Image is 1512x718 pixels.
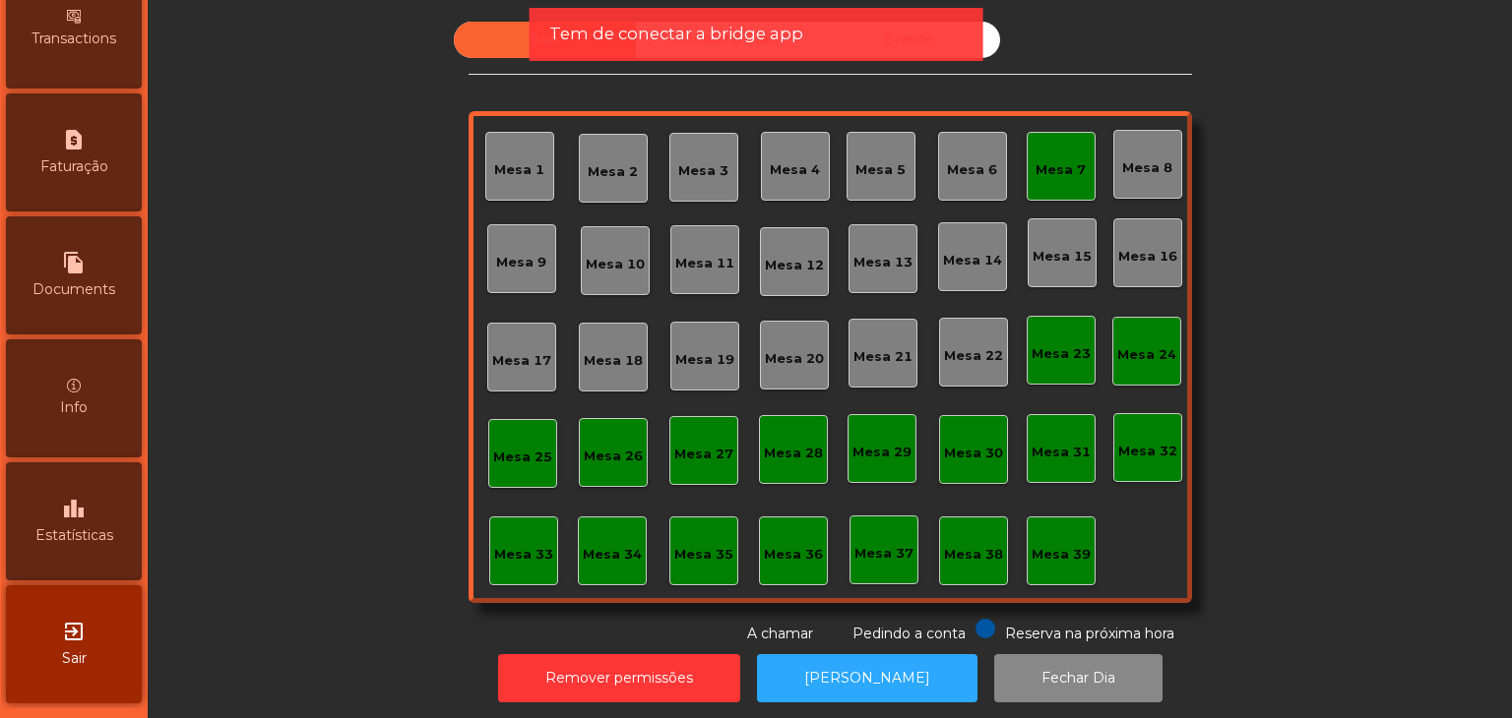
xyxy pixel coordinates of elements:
div: Mesa 16 [1118,247,1177,267]
i: leaderboard [62,497,86,520]
span: Reserva na próxima hora [1005,625,1174,642]
div: Mesa 36 [764,545,823,565]
div: Mesa 27 [674,445,733,464]
div: Mesa 29 [852,443,912,462]
div: Mesa 35 [674,545,733,565]
i: exit_to_app [62,620,86,643]
div: Mesa 8 [1122,158,1172,178]
div: Mesa 3 [678,161,728,181]
i: request_page [62,128,86,151]
div: Mesa 31 [1032,443,1091,462]
span: Tem de conectar a bridge app [549,22,803,46]
div: Sala [454,22,636,58]
span: Sair [62,648,87,669]
div: Mesa 19 [675,350,734,370]
i: file_copy [62,251,86,274]
div: Mesa 15 [1033,247,1092,267]
div: Mesa 11 [675,254,734,273]
div: Mesa 33 [494,545,553,565]
div: Mesa 5 [855,160,906,180]
div: Mesa 21 [853,347,913,367]
div: Mesa 39 [1032,545,1091,565]
button: Remover permissões [498,654,740,702]
div: Mesa 14 [943,251,1002,270]
span: A chamar [747,625,813,642]
div: Mesa 24 [1117,345,1176,365]
div: Mesa 34 [583,545,642,565]
span: Transactions [31,29,116,49]
div: Mesa 23 [1032,344,1091,364]
span: Faturação [40,156,108,177]
span: Documents [32,279,115,300]
button: Fechar Dia [994,654,1163,702]
div: Mesa 1 [494,160,544,180]
div: Mesa 7 [1036,160,1086,180]
div: Mesa 38 [944,545,1003,565]
div: Mesa 4 [770,160,820,180]
div: Mesa 6 [947,160,997,180]
div: Mesa 26 [584,447,643,466]
div: Mesa 37 [854,544,913,564]
span: Pedindo a conta [852,625,966,642]
div: Mesa 18 [584,351,643,371]
div: Mesa 9 [496,253,546,272]
div: Mesa 2 [588,162,638,182]
div: Mesa 12 [765,256,824,275]
div: Mesa 20 [765,349,824,369]
span: Info [60,397,88,418]
span: Estatísticas [35,525,113,546]
div: Mesa 22 [944,346,1003,366]
div: Mesa 32 [1118,442,1177,461]
div: Mesa 13 [853,253,913,272]
div: Mesa 28 [764,444,823,463]
div: Mesa 10 [586,255,645,274]
div: Mesa 25 [493,448,552,467]
div: Mesa 17 [492,351,551,371]
button: [PERSON_NAME] [757,654,977,702]
div: Mesa 30 [944,444,1003,463]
